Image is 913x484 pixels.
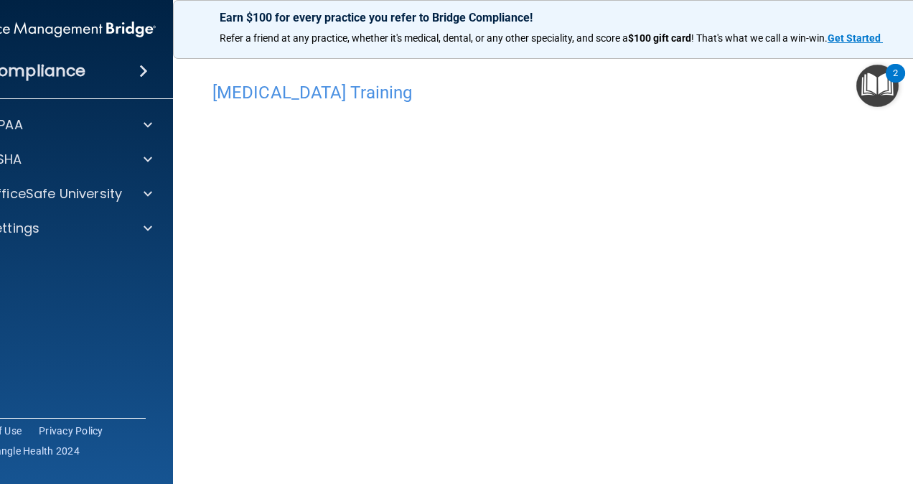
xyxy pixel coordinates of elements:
div: 2 [893,73,898,92]
iframe: Drift Widget Chat Controller [841,385,896,439]
a: Get Started [828,32,883,44]
strong: Get Started [828,32,881,44]
strong: $100 gift card [628,32,691,44]
span: Refer a friend at any practice, whether it's medical, dental, or any other speciality, and score a [220,32,628,44]
a: Privacy Policy [39,424,103,438]
span: ! That's what we call a win-win. [691,32,828,44]
button: Open Resource Center, 2 new notifications [856,65,899,107]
